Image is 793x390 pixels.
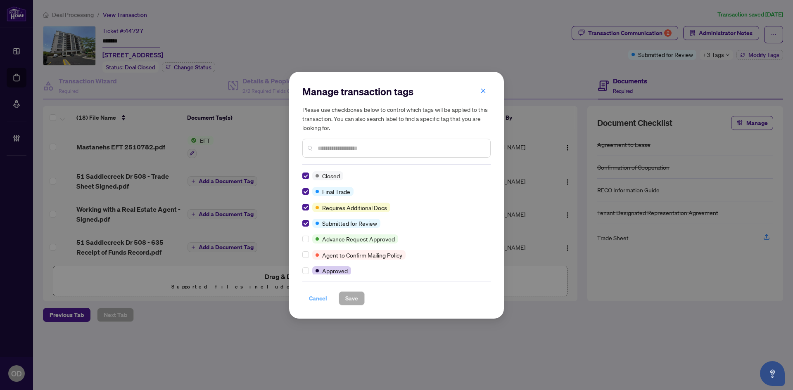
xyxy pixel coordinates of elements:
[480,88,486,94] span: close
[322,187,350,196] span: Final Trade
[322,171,340,180] span: Closed
[322,251,402,260] span: Agent to Confirm Mailing Policy
[322,234,395,243] span: Advance Request Approved
[302,85,491,98] h2: Manage transaction tags
[322,219,377,228] span: Submitted for Review
[309,292,327,305] span: Cancel
[322,266,348,275] span: Approved
[339,291,365,305] button: Save
[760,361,785,386] button: Open asap
[302,291,334,305] button: Cancel
[322,203,387,212] span: Requires Additional Docs
[302,105,491,132] h5: Please use checkboxes below to control which tags will be applied to this transaction. You can al...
